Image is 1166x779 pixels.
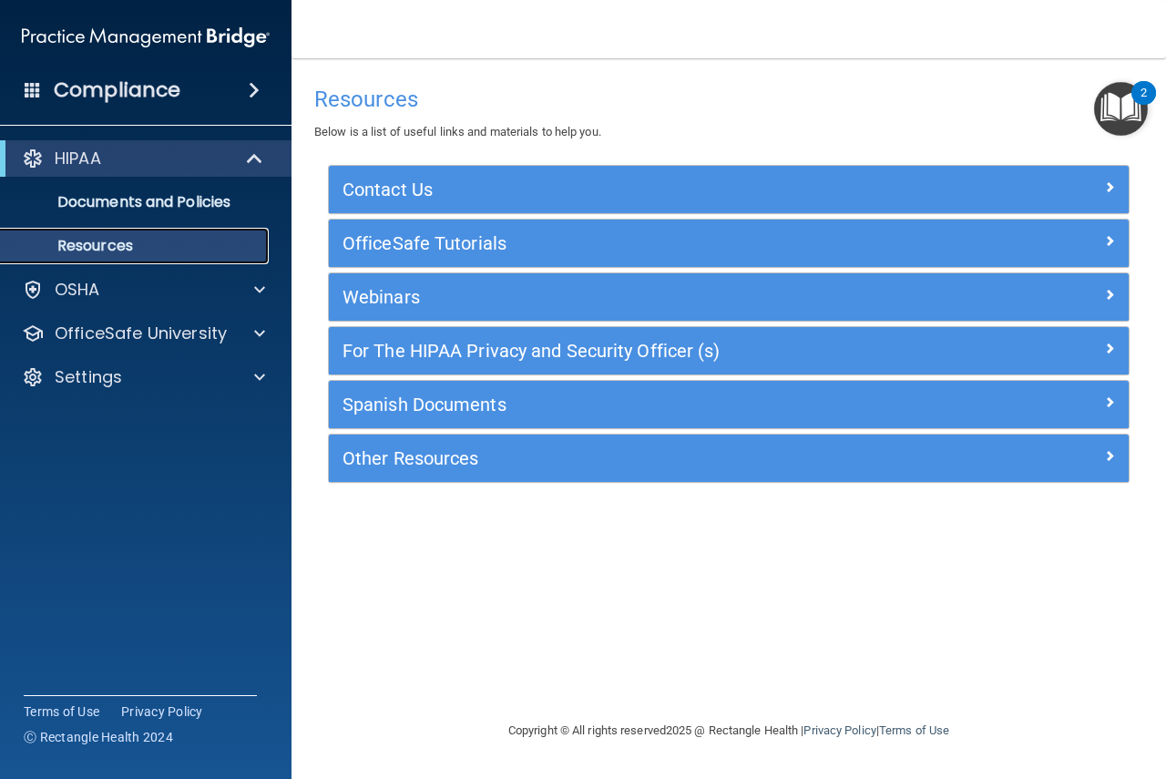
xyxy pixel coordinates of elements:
[343,229,1115,258] a: OfficeSafe Tutorials
[314,87,1143,111] h4: Resources
[121,702,203,721] a: Privacy Policy
[343,395,915,415] h5: Spanish Documents
[55,148,101,169] p: HIPAA
[1094,82,1148,136] button: Open Resource Center, 2 new notifications
[343,390,1115,419] a: Spanish Documents
[12,237,261,255] p: Resources
[12,193,261,211] p: Documents and Policies
[22,323,265,344] a: OfficeSafe University
[22,279,265,301] a: OSHA
[22,366,265,388] a: Settings
[54,77,180,103] h4: Compliance
[314,125,601,138] span: Below is a list of useful links and materials to help you.
[343,175,1115,204] a: Contact Us
[55,366,122,388] p: Settings
[24,728,173,746] span: Ⓒ Rectangle Health 2024
[343,341,915,361] h5: For The HIPAA Privacy and Security Officer (s)
[22,19,270,56] img: PMB logo
[22,148,264,169] a: HIPAA
[343,336,1115,365] a: For The HIPAA Privacy and Security Officer (s)
[343,179,915,200] h5: Contact Us
[879,723,949,737] a: Terms of Use
[803,723,875,737] a: Privacy Policy
[343,444,1115,473] a: Other Resources
[55,323,227,344] p: OfficeSafe University
[343,233,915,253] h5: OfficeSafe Tutorials
[1075,653,1144,723] iframe: Drift Widget Chat Controller
[396,702,1061,760] div: Copyright © All rights reserved 2025 @ Rectangle Health | |
[343,282,1115,312] a: Webinars
[1140,93,1147,117] div: 2
[55,279,100,301] p: OSHA
[343,287,915,307] h5: Webinars
[343,448,915,468] h5: Other Resources
[24,702,99,721] a: Terms of Use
